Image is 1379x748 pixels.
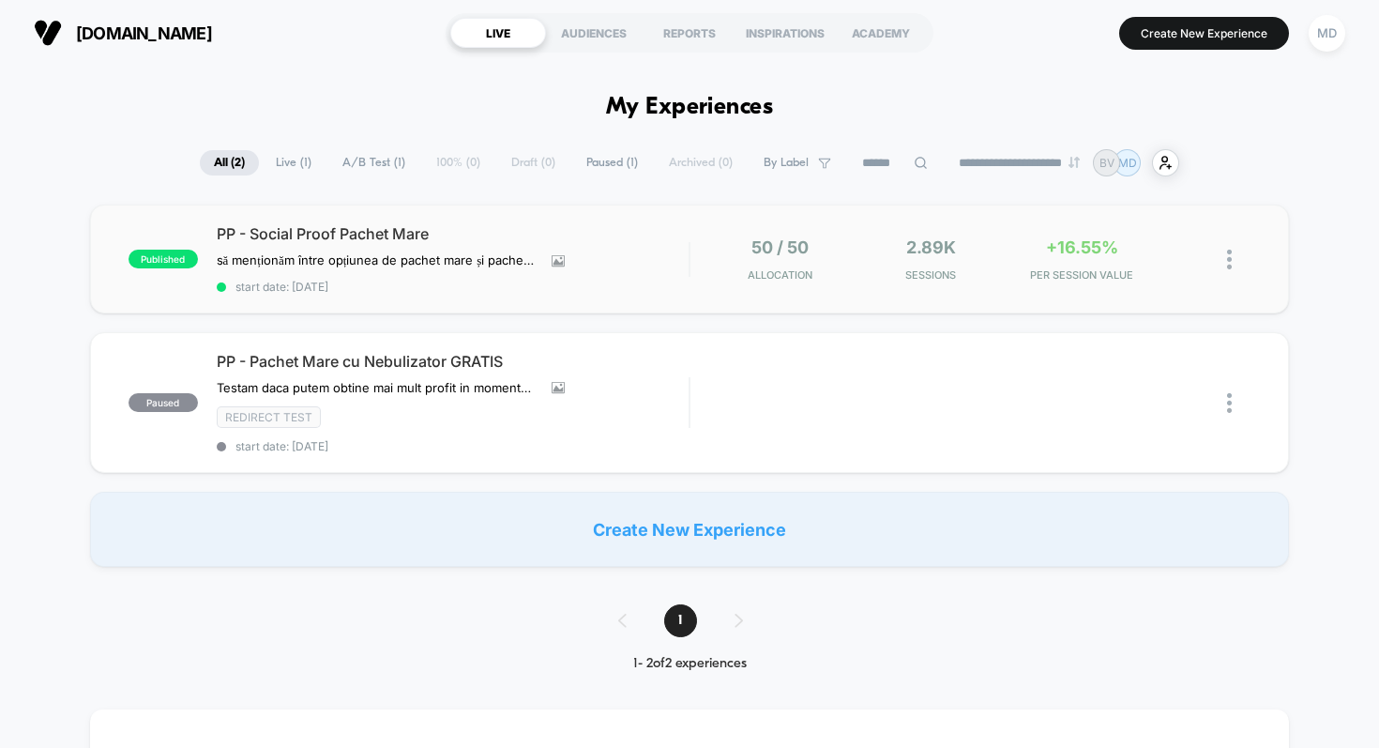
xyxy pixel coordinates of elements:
div: AUDIENCES [546,18,642,48]
img: end [1068,157,1080,168]
span: PER SESSION VALUE [1011,268,1153,282]
span: A/B Test ( 1 ) [328,150,419,176]
span: Sessions [860,268,1002,282]
button: MD [1303,14,1351,53]
input: Volume [568,363,625,381]
input: Seek [14,331,693,349]
div: REPORTS [642,18,737,48]
button: Play, NEW DEMO 2025-VEED.mp4 [9,357,39,387]
span: Redirect Test [217,406,321,428]
img: close [1227,393,1232,413]
img: Visually logo [34,19,62,47]
button: Create New Experience [1119,17,1289,50]
div: MD [1309,15,1345,52]
span: Allocation [748,268,812,282]
span: să menționăm între opțiunea de pachet mare și pachet complet ca ar fi cea mai aleasa variantă și ... [217,252,538,268]
span: published [129,250,198,268]
div: ACADEMY [833,18,929,48]
span: [DOMAIN_NAME] [76,23,212,43]
span: 2.89k [906,237,956,257]
span: All ( 2 ) [200,150,259,176]
span: Paused ( 1 ) [572,150,652,176]
div: Create New Experience [90,492,1290,567]
p: MD [1118,156,1137,170]
div: LIVE [450,18,546,48]
button: Play, NEW DEMO 2025-VEED.mp4 [329,176,374,221]
div: 1 - 2 of 2 experiences [599,656,780,672]
span: PP - Pachet Mare cu Nebulizator GRATIS [217,352,689,371]
span: start date: [DATE] [217,280,689,294]
div: INSPIRATIONS [737,18,833,48]
span: Live ( 1 ) [262,150,326,176]
div: Current time [489,361,532,382]
img: close [1227,250,1232,269]
span: PP - Social Proof Pachet Mare [217,224,689,243]
span: 1 [664,604,697,637]
span: By Label [764,156,809,170]
span: paused [129,393,198,412]
button: [DOMAIN_NAME] [28,18,218,48]
p: BV [1099,156,1114,170]
span: +16.55% [1046,237,1118,257]
h1: My Experiences [606,94,774,121]
span: Testam daca putem obtine mai mult profit in momentul in care un singur pachet din cele 3 are grat... [217,380,538,395]
span: 50 / 50 [751,237,809,257]
span: start date: [DATE] [217,439,689,453]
